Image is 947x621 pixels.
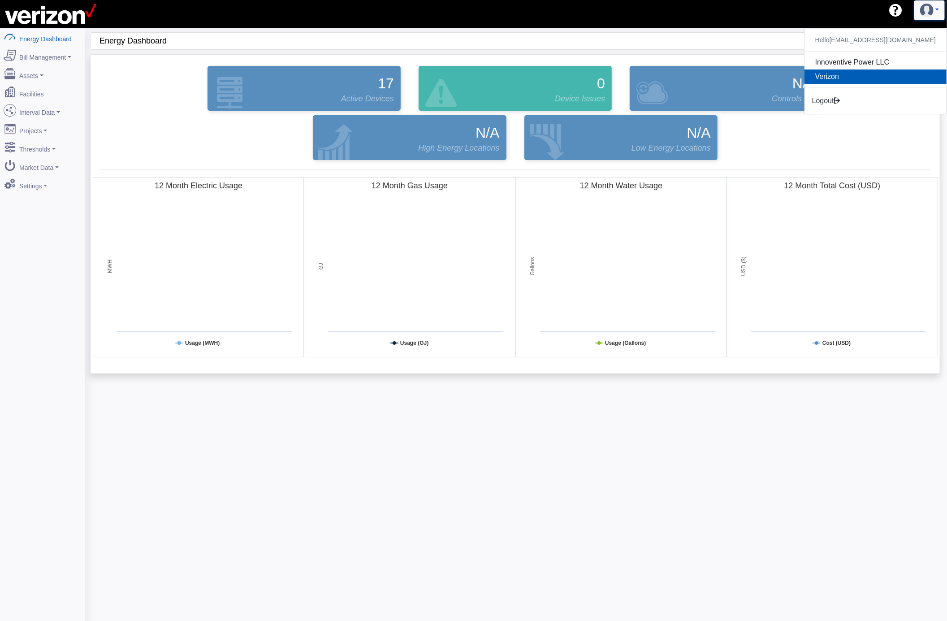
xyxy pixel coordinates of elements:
[579,181,662,190] tspan: 12 Month Water Usage
[597,73,605,94] span: 0
[400,340,428,346] tspan: Usage (GJ)
[804,69,947,84] a: Verizon
[378,73,394,94] span: 17
[372,181,448,190] tspan: 12 Month Gas Usage
[341,93,394,105] span: Active Devices
[185,340,220,346] tspan: Usage (MWH)
[772,93,816,105] span: Controls ON
[529,257,536,276] tspan: Gallons
[205,66,403,111] a: 17 Active Devices
[410,64,621,113] div: Devices that are active and configured but are in an error state.
[740,256,747,276] tspan: USD ($)
[107,260,113,273] tspan: MWH
[555,93,605,105] span: Device Issues
[155,181,242,190] tspan: 12 Month Electric Usage
[418,142,499,154] span: High Energy Locations
[792,73,816,94] span: N/A
[318,263,324,269] tspan: GJ
[920,4,934,17] img: user-3.svg
[822,340,851,346] tspan: Cost (USD)
[199,64,410,113] div: Devices that are actively reporting data.
[804,91,849,110] button: Logout
[605,340,646,346] tspan: Usage (Gallons)
[804,55,947,69] a: Innoventive Power LLC
[476,122,499,143] span: N/A
[631,142,711,154] span: Low Energy Locations
[804,33,947,48] h6: Hello [EMAIL_ADDRESS][DOMAIN_NAME]
[687,122,710,143] span: N/A
[99,33,940,49] div: Energy Dashboard
[784,181,880,190] tspan: 12 Month Total Cost (USD)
